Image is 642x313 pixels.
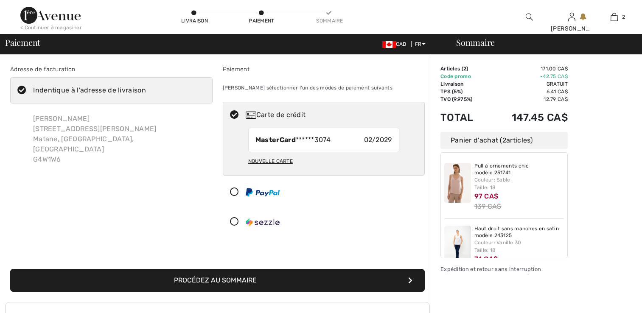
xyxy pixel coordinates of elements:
[10,269,425,292] button: Procédez au sommaire
[382,41,396,48] img: Canadian Dollar
[488,95,568,103] td: 12.79 CA$
[20,24,82,31] div: < Continuer à magasiner
[622,13,625,21] span: 2
[488,80,568,88] td: Gratuit
[382,41,410,47] span: CAD
[246,112,256,119] img: Carte de crédit
[246,218,280,226] img: Sezzle
[223,77,425,98] div: [PERSON_NAME] sélectionner l'un des modes de paiement suivants
[246,188,280,196] img: PayPal
[246,110,419,120] div: Carte de crédit
[551,24,592,33] div: [PERSON_NAME]
[415,41,426,47] span: FR
[444,226,471,265] img: Haut droit sans manches en satin modèle 243125
[526,12,533,22] img: recherche
[316,17,342,25] div: Sommaire
[33,85,146,95] div: Indentique à l'adresse de livraison
[463,66,466,72] span: 2
[20,7,81,24] img: 1ère Avenue
[440,265,568,273] div: Expédition et retour sans interruption
[440,80,488,88] td: Livraison
[474,192,499,200] span: 97 CA$
[440,65,488,73] td: Articles ( )
[248,154,293,168] div: Nouvelle carte
[488,88,568,95] td: 6.41 CA$
[568,13,575,21] a: Se connecter
[446,38,637,47] div: Sommaire
[444,163,471,203] img: Pull à ornements chic modèle 251741
[364,135,392,145] span: 02/2029
[440,73,488,80] td: Code promo
[181,17,207,25] div: Livraison
[474,226,564,239] a: Haut droit sans manches en satin modèle 243125
[255,136,296,144] strong: MasterCard
[488,73,568,80] td: -42.75 CA$
[5,38,40,47] span: Paiement
[440,103,488,132] td: Total
[10,65,213,74] div: Adresse de facturation
[26,107,213,171] div: [PERSON_NAME] [STREET_ADDRESS][PERSON_NAME] Matane, [GEOGRAPHIC_DATA], [GEOGRAPHIC_DATA] G4W1W6
[593,12,635,22] a: 2
[440,88,488,95] td: TPS (5%)
[440,95,488,103] td: TVQ (9.975%)
[474,239,564,254] div: Couleur: Vanille 30 Taille: 18
[223,65,425,74] div: Paiement
[568,12,575,22] img: Mes infos
[474,202,502,210] s: 139 CA$
[611,12,618,22] img: Mon panier
[488,103,568,132] td: 147.45 CA$
[249,17,274,25] div: Paiement
[502,136,506,144] span: 2
[488,65,568,73] td: 171.00 CA$
[474,163,564,176] a: Pull à ornements chic modèle 251741
[474,255,498,263] span: 74 CA$
[440,132,568,149] div: Panier d'achat ( articles)
[474,176,564,191] div: Couleur: Sable Taille: 18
